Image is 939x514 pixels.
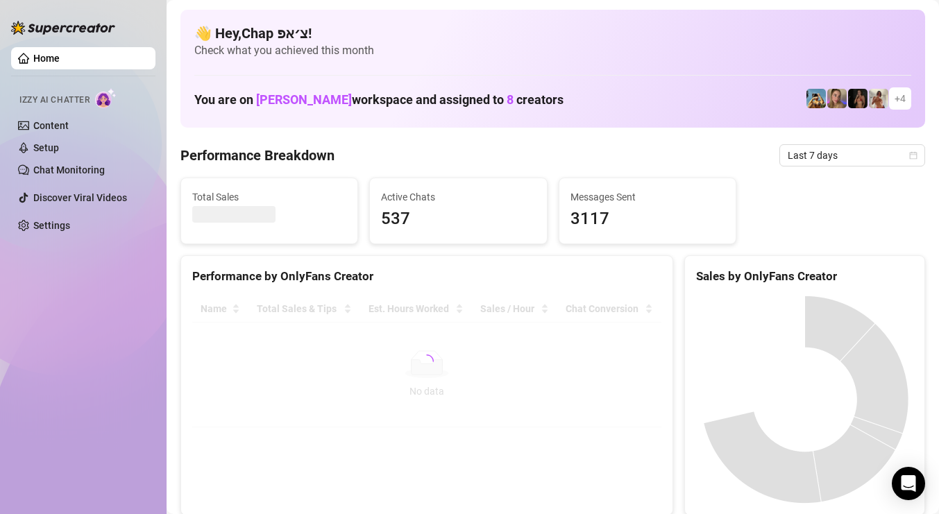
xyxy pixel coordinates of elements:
span: 537 [381,206,535,232]
span: Izzy AI Chatter [19,94,90,107]
div: Sales by OnlyFans Creator [696,267,913,286]
h4: Performance Breakdown [180,146,335,165]
a: Setup [33,142,59,153]
img: AI Chatter [95,88,117,108]
a: Home [33,53,60,64]
span: loading [419,354,434,369]
a: Discover Viral Videos [33,192,127,203]
span: 8 [507,92,514,107]
span: + 4 [895,91,906,106]
img: logo-BBDzfeDw.svg [11,21,115,35]
span: 3117 [570,206,725,232]
span: Messages Sent [570,189,725,205]
span: Check what you achieved this month [194,43,911,58]
a: Chat Monitoring [33,164,105,175]
h1: You are on workspace and assigned to creators [194,92,564,108]
span: calendar [909,151,917,160]
span: Active Chats [381,189,535,205]
span: Total Sales [192,189,346,205]
div: Performance by OnlyFans Creator [192,267,661,286]
img: the_bohema [848,89,868,108]
img: Green [869,89,888,108]
span: Last 7 days [788,145,917,166]
a: Content [33,120,69,131]
a: Settings [33,220,70,231]
img: Babydanix [806,89,826,108]
h4: 👋 Hey, Chap צ׳אפ ! [194,24,911,43]
span: [PERSON_NAME] [256,92,352,107]
img: Cherry [827,89,847,108]
div: Open Intercom Messenger [892,467,925,500]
